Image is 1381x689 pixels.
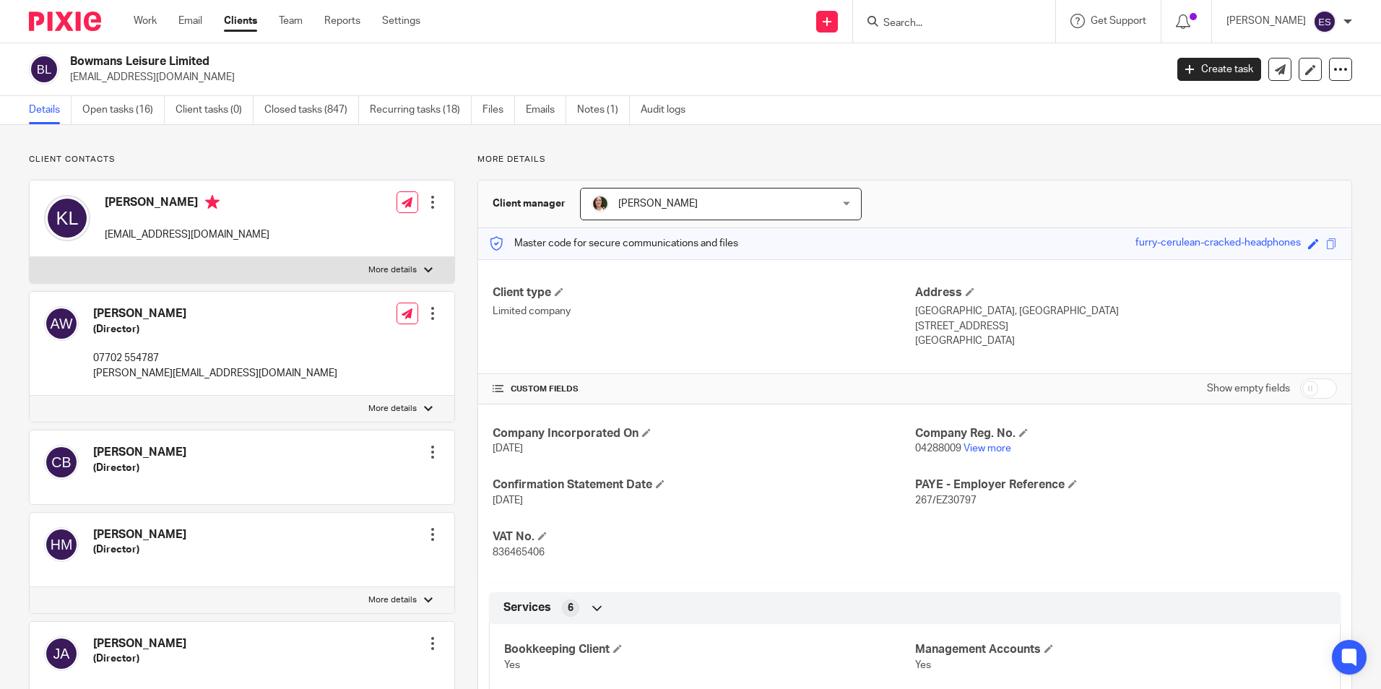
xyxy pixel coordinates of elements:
[577,96,630,124] a: Notes (1)
[493,304,914,318] p: Limited company
[493,495,523,506] span: [DATE]
[641,96,696,124] a: Audit logs
[477,154,1352,165] p: More details
[1226,14,1306,28] p: [PERSON_NAME]
[493,443,523,454] span: [DATE]
[29,96,72,124] a: Details
[368,264,417,276] p: More details
[915,495,977,506] span: 267/EZ30797
[493,426,914,441] h4: Company Incorporated On
[915,443,961,454] span: 04288009
[489,236,738,251] p: Master code for secure communications and files
[93,306,337,321] h4: [PERSON_NAME]
[368,594,417,606] p: More details
[178,14,202,28] a: Email
[915,426,1337,441] h4: Company Reg. No.
[279,14,303,28] a: Team
[1207,381,1290,396] label: Show empty fields
[493,477,914,493] h4: Confirmation Statement Date
[324,14,360,28] a: Reports
[493,285,914,300] h4: Client type
[93,542,186,557] h5: (Director)
[93,445,186,460] h4: [PERSON_NAME]
[1313,10,1336,33] img: svg%3E
[915,642,1325,657] h4: Management Accounts
[568,601,573,615] span: 6
[44,636,79,671] img: svg%3E
[93,351,337,365] p: 07702 554787
[493,196,566,211] h3: Client manager
[526,96,566,124] a: Emails
[44,306,79,341] img: svg%3E
[105,227,269,242] p: [EMAIL_ADDRESS][DOMAIN_NAME]
[1135,235,1301,252] div: furry-cerulean-cracked-headphones
[493,529,914,545] h4: VAT No.
[915,334,1337,348] p: [GEOGRAPHIC_DATA]
[493,547,545,558] span: 836465406
[205,195,220,209] i: Primary
[224,14,257,28] a: Clients
[264,96,359,124] a: Closed tasks (847)
[1091,16,1146,26] span: Get Support
[382,14,420,28] a: Settings
[493,383,914,395] h4: CUSTOM FIELDS
[70,54,938,69] h2: Bowmans Leisure Limited
[915,285,1337,300] h4: Address
[44,527,79,562] img: svg%3E
[915,304,1337,318] p: [GEOGRAPHIC_DATA], [GEOGRAPHIC_DATA]
[503,600,551,615] span: Services
[70,70,1156,84] p: [EMAIL_ADDRESS][DOMAIN_NAME]
[105,195,269,213] h4: [PERSON_NAME]
[370,96,472,124] a: Recurring tasks (18)
[29,154,455,165] p: Client contacts
[93,527,186,542] h4: [PERSON_NAME]
[44,195,90,241] img: svg%3E
[93,322,337,337] h5: (Director)
[368,403,417,415] p: More details
[915,319,1337,334] p: [STREET_ADDRESS]
[882,17,1012,30] input: Search
[93,461,186,475] h5: (Director)
[29,12,101,31] img: Pixie
[176,96,254,124] a: Client tasks (0)
[964,443,1011,454] a: View more
[29,54,59,84] img: svg%3E
[592,195,609,212] img: me.jpg
[915,477,1337,493] h4: PAYE - Employer Reference
[93,366,337,381] p: [PERSON_NAME][EMAIL_ADDRESS][DOMAIN_NAME]
[915,660,931,670] span: Yes
[44,445,79,480] img: svg%3E
[93,636,186,651] h4: [PERSON_NAME]
[504,660,520,670] span: Yes
[482,96,515,124] a: Files
[504,642,914,657] h4: Bookkeeping Client
[134,14,157,28] a: Work
[618,199,698,209] span: [PERSON_NAME]
[82,96,165,124] a: Open tasks (16)
[93,651,186,666] h5: (Director)
[1177,58,1261,81] a: Create task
